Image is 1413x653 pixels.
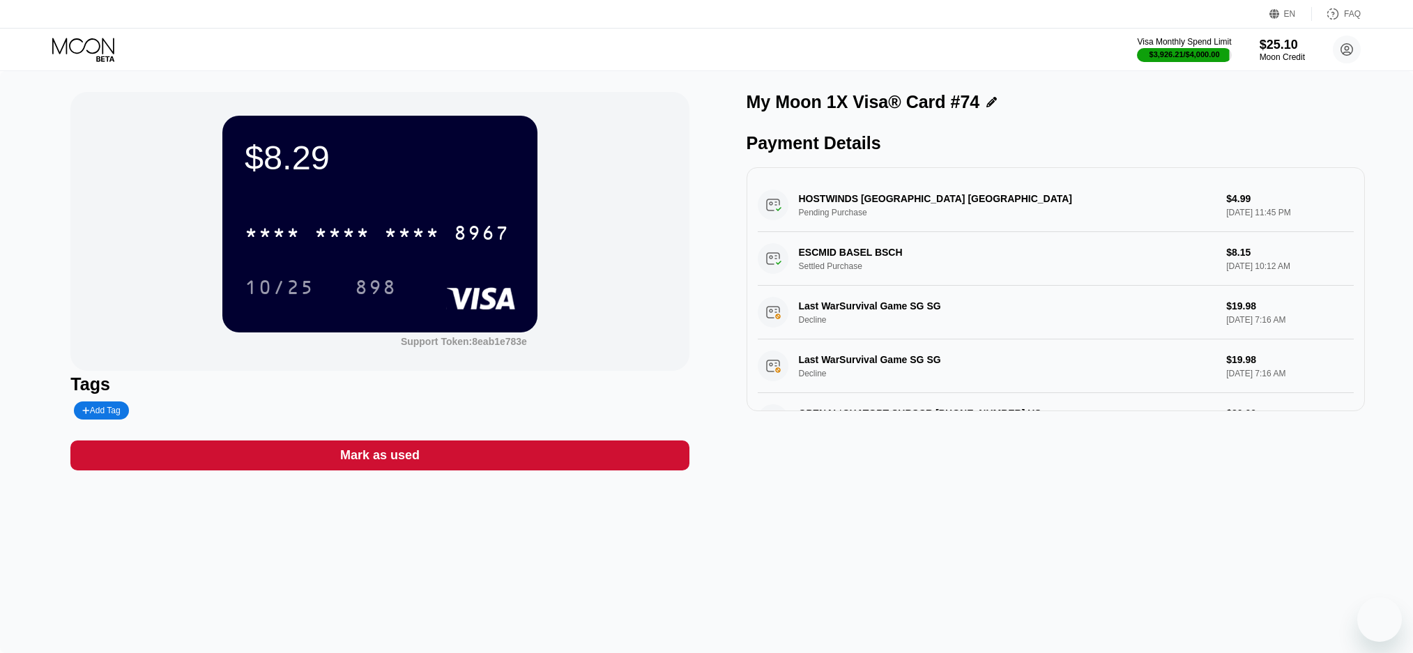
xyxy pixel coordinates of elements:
div: Add Tag [82,406,120,415]
div: $8.29 [245,138,515,177]
iframe: Button to launch messaging window [1357,597,1402,642]
div: My Moon 1X Visa® Card #74 [747,92,980,112]
div: EN [1284,9,1296,19]
div: 898 [355,278,397,300]
div: Support Token:8eab1e783e [401,336,527,347]
div: Visa Monthly Spend Limit$3,926.21/$4,000.00 [1137,37,1231,62]
div: 898 [344,270,407,305]
div: Mark as used [340,447,420,463]
div: 10/25 [234,270,325,305]
div: Visa Monthly Spend Limit [1137,37,1231,47]
div: Mark as used [70,440,689,470]
div: Payment Details [747,133,1365,153]
div: Moon Credit [1260,52,1305,62]
div: FAQ [1312,7,1361,21]
div: $25.10 [1260,38,1305,52]
div: Support Token: 8eab1e783e [401,336,527,347]
div: Add Tag [74,401,128,420]
div: EN [1269,7,1312,21]
div: $25.10Moon Credit [1260,38,1305,62]
div: FAQ [1344,9,1361,19]
div: $3,926.21 / $4,000.00 [1150,50,1220,59]
div: 10/25 [245,278,314,300]
div: Tags [70,374,689,394]
div: 8967 [454,224,510,246]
